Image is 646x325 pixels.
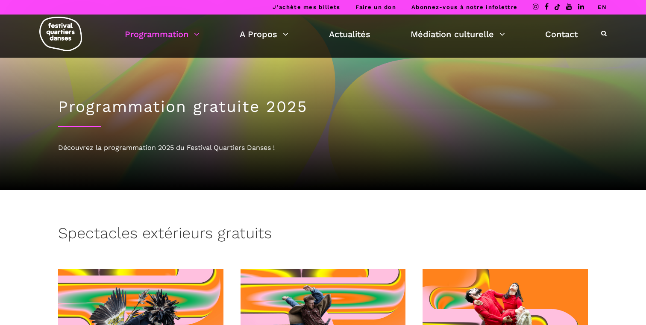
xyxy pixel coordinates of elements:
[58,224,272,246] h3: Spectacles extérieurs gratuits
[329,27,370,41] a: Actualités
[125,27,200,41] a: Programmation
[58,142,588,153] div: Découvrez la programmation 2025 du Festival Quartiers Danses !
[273,4,340,10] a: J’achète mes billets
[58,97,588,116] h1: Programmation gratuite 2025
[240,27,288,41] a: A Propos
[598,4,607,10] a: EN
[411,4,517,10] a: Abonnez-vous à notre infolettre
[545,27,578,41] a: Contact
[411,27,505,41] a: Médiation culturelle
[355,4,396,10] a: Faire un don
[39,17,82,51] img: logo-fqd-med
